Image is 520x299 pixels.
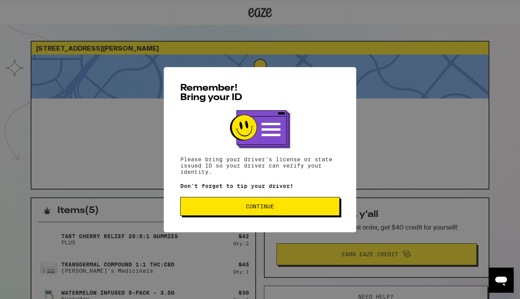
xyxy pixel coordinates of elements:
p: Please bring your driver's license or state issued ID so your driver can verify your identity. [180,156,340,175]
span: Remember! Bring your ID [180,84,242,102]
span: Continue [246,204,274,209]
iframe: Button to launch messaging window [489,268,514,293]
p: Don't forget to tip your driver! [180,183,340,189]
button: Continue [180,197,340,216]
